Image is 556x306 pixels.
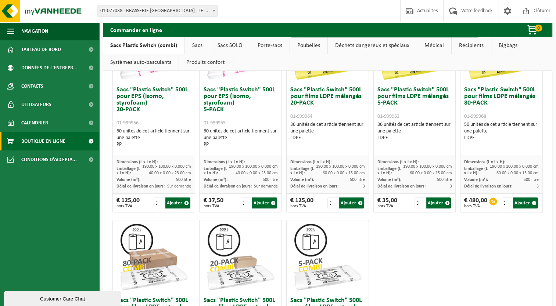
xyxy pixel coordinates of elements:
div: 36 unités de cet article tiennent sur une palette [290,121,365,141]
img: 01-999970 [117,220,190,294]
div: € 37,50 [203,197,223,208]
h3: Sacs "Plastic Switch" 500L pour EPS (isomo, styrofoam) 20-PACK [116,87,191,126]
span: 60.00 x 0.00 x 15.00 cm [496,171,539,175]
input: 1 [415,197,426,208]
a: Sacs Plastic Switch (combi) [103,37,184,54]
span: Emballage (L x l x H): [203,167,227,175]
span: 190.00 x 100.00 x 0.000 cm [490,164,539,169]
span: Emballage (L x l x H): [290,167,314,175]
span: Sur demande [254,184,278,189]
div: € 35,00 [377,197,397,208]
span: 500 litre [524,178,539,182]
button: Ajouter [165,197,190,208]
span: Dimensions (L x l x H): [377,160,419,164]
button: Ajouter [339,197,364,208]
span: Contacts [21,77,43,95]
img: 01-999961 [204,220,277,294]
div: 60 unités de cet article tiennent sur une palette [203,128,278,148]
span: Volume (m³): [116,178,140,182]
div: € 125,00 [290,197,313,208]
a: Déchets dangereux et spéciaux [328,37,417,54]
span: 01-999955 [203,120,225,126]
span: 01-999968 [464,114,486,119]
img: 01-999960 [291,220,364,294]
div: LDPE [377,135,452,141]
input: 1 [502,197,513,208]
span: 500 litre [263,178,278,182]
span: 60.00 x 0.00 x 15.00 cm [409,171,452,175]
iframe: chat widget [4,290,123,306]
span: Dimensions (L x l x H): [290,160,331,164]
span: Emballage (L x l x H): [116,167,140,175]
a: Sacs SOLO [210,37,250,54]
span: 3 [449,184,452,189]
span: 01-999964 [290,114,312,119]
h3: Sacs "Plastic Switch" 500L pour EPS (isomo, styrofoam) 5-PACK [203,87,278,126]
span: Délai de livraison en jours: [116,184,165,189]
div: € 480,00 [464,197,487,208]
a: Porte-sacs [250,37,290,54]
span: 190.00 x 100.00 x 0.000 cm [229,164,278,169]
span: 500 litre [437,178,452,182]
span: Dimensions (L x l x H): [116,160,158,164]
span: Volume (m³): [203,178,227,182]
span: Dimensions (L x l x H): [464,160,505,164]
span: Délai de livraison en jours: [377,184,426,189]
input: 1 [327,197,338,208]
span: hors TVA [203,204,223,208]
a: Récipients [452,37,491,54]
span: Dimensions (L x l x H): [203,160,244,164]
span: Utilisateurs [21,95,51,114]
span: Navigation [21,22,48,40]
span: Emballage (L x l x H): [377,167,401,175]
div: 60 unités de cet article tiennent sur une palette [116,128,191,148]
div: PP [203,141,278,148]
a: Systèmes auto-basculants [103,54,179,71]
span: Données de l'entrepr... [21,59,78,77]
span: Délai de livraison en jours: [464,184,512,189]
span: 190.00 x 100.00 x 0.000 cm [403,164,452,169]
span: 3 [537,184,539,189]
span: Boutique en ligne [21,132,65,150]
span: Calendrier [21,114,48,132]
span: hors TVA [377,204,397,208]
h3: Sacs "Plastic Switch" 500L pour films LDPE mélangés 20-PACK [290,87,365,120]
div: PP [116,141,191,148]
a: Produits confort [179,54,232,71]
input: 1 [154,197,165,208]
span: 01-999956 [116,120,139,126]
span: Conditions d'accepta... [21,150,77,169]
span: 01-999963 [377,114,399,119]
span: Tableau de bord [21,40,61,59]
span: Délai de livraison en jours: [290,184,338,189]
span: 40.00 x 0.00 x 23.00 cm [149,171,191,175]
button: Ajouter [513,197,538,208]
span: hors TVA [290,204,313,208]
div: LDPE [290,135,365,141]
span: 500 litre [350,178,365,182]
span: hors TVA [116,204,140,208]
span: 01-077038 - BRASSERIE ST FEUILLIEN - LE ROEULX [97,6,218,16]
span: 3 [363,184,365,189]
button: Ajouter [252,197,277,208]
span: Volume (m³): [377,178,401,182]
h3: Sacs "Plastic Switch" 500L pour films LDPE mélangés 80-PACK [464,87,539,120]
span: Emballage (L x l x H): [464,167,488,175]
div: 36 unités de cet article tiennent sur une palette [377,121,452,141]
span: Délai de livraison en jours: [203,184,251,189]
h2: Commander en ligne [103,22,169,37]
h3: Sacs "Plastic Switch" 500L pour films LDPE mélangés 5-PACK [377,87,452,120]
span: 40.00 x 0.00 x 23.00 cm [236,171,278,175]
input: 1 [241,197,252,208]
a: Médical [417,37,451,54]
div: € 125,00 [116,197,140,208]
span: hors TVA [464,204,487,208]
a: Sacs [185,37,210,54]
a: Bigbags [491,37,525,54]
button: 0 [515,22,552,37]
div: 50 unités de cet article tiennent sur une palette [464,121,539,141]
span: 190.00 x 100.00 x 0.000 cm [142,164,191,169]
span: 60.00 x 0.00 x 15.00 cm [323,171,365,175]
button: Ajouter [426,197,451,208]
